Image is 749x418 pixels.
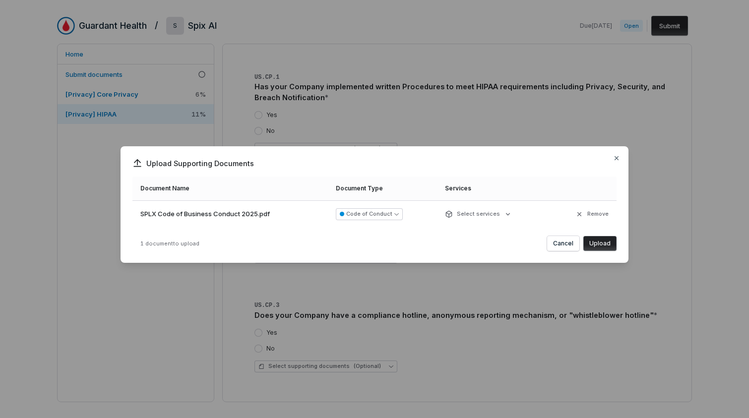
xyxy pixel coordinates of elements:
span: SPLX Code of Business Conduct 2025.pdf [140,209,270,219]
button: Remove [572,205,612,223]
button: Code of Conduct [336,208,403,220]
button: Cancel [547,236,579,251]
span: Upload Supporting Documents [132,158,617,169]
button: Upload [583,236,617,251]
th: Services [439,177,548,200]
span: 1 document to upload [140,240,199,247]
th: Document Type [330,177,438,200]
button: Select services [442,205,515,223]
th: Document Name [132,177,330,200]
